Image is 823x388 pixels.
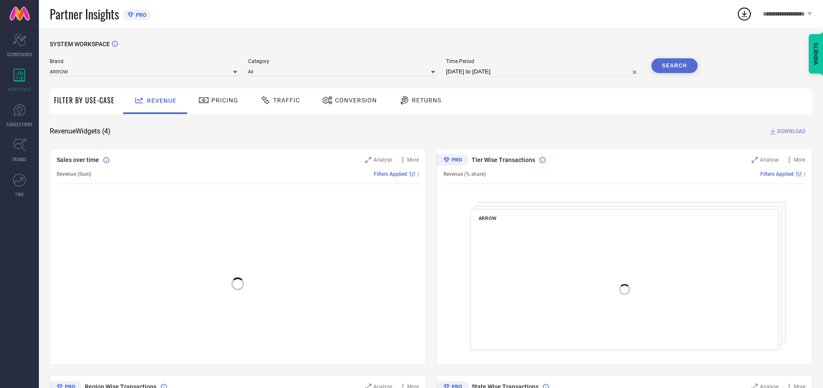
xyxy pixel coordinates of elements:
[412,97,441,104] span: Returns
[760,157,778,163] span: Analyse
[418,171,419,177] span: |
[446,58,641,64] span: Time Period
[365,157,371,163] svg: Zoom
[16,191,24,197] span: FWD
[8,86,32,92] span: WORKSPACE
[437,154,469,167] div: Premium
[57,156,99,163] span: Sales over time
[50,41,110,48] span: SYSTEM WORKSPACE
[50,5,119,23] span: Partner Insights
[407,157,419,163] span: More
[478,215,496,221] span: ARROW
[7,51,32,57] span: SCORECARDS
[248,58,436,64] span: Category
[273,97,300,104] span: Traffic
[57,171,91,177] span: Revenue (Sum)
[760,171,794,177] span: Filters Applied
[374,171,407,177] span: Filters Applied
[777,127,806,136] span: DOWNLOAD
[794,157,805,163] span: More
[651,58,698,73] button: Search
[147,97,176,104] span: Revenue
[804,171,805,177] span: |
[443,171,486,177] span: Revenue (% share)
[50,127,111,136] span: Revenue Widgets ( 4 )
[50,58,237,64] span: Brand
[211,97,238,104] span: Pricing
[335,97,377,104] span: Conversion
[737,6,752,22] div: Open download list
[472,156,535,163] span: Tier Wise Transactions
[134,12,147,18] span: PRO
[752,157,758,163] svg: Zoom
[446,67,641,77] input: Select time period
[373,157,392,163] span: Analyse
[6,121,33,127] span: SUGGESTIONS
[12,156,27,162] span: TRENDS
[54,95,115,105] span: Filter By Use-Case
